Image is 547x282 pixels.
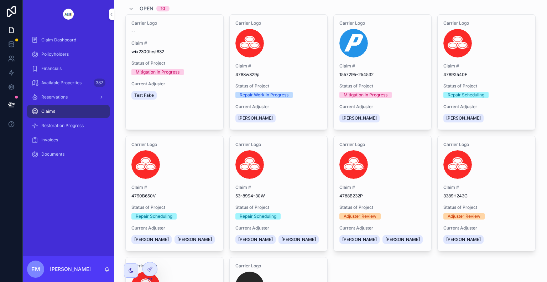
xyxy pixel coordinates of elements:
[443,193,530,199] span: 3389H243G
[339,72,426,77] span: 1557295-254532
[235,185,322,190] span: Claim #
[57,9,79,20] img: App logo
[333,14,432,130] a: Carrier LogoClaim #1557295-254532Status of ProjectMitigation in ProgressCurrent Adjuster[PERSON_N...
[27,105,110,118] a: Claims
[240,213,276,220] div: Repair Scheduling
[339,83,426,89] span: Status of Project
[235,263,322,269] span: Carrier Logo
[131,142,218,147] span: Carrier Logo
[50,266,91,273] p: [PERSON_NAME]
[41,123,84,129] span: Restoration Progress
[131,193,218,199] span: 4790B650V
[131,81,218,87] span: Current Adjuster
[238,115,273,121] span: [PERSON_NAME]
[443,72,530,77] span: 4789X540F
[23,29,114,170] div: scrollable content
[94,79,105,87] div: 387
[443,142,530,147] span: Carrier Logo
[41,51,69,57] span: Policyholders
[437,14,536,130] a: Carrier LogoClaim #4789X540FStatus of ProjectRepair SchedulingCurrent Adjuster[PERSON_NAME]
[27,34,110,46] a: Claim Dashboard
[339,225,426,231] span: Current Adjuster
[342,115,377,121] span: [PERSON_NAME]
[125,136,224,251] a: Carrier LogoClaim #4790B650VStatus of ProjectRepair SchedulingCurrent Adjuster[PERSON_NAME][PERSO...
[448,92,484,98] div: Repair Scheduling
[437,136,536,251] a: Carrier LogoClaim #3389H243GStatus of ProjectAdjuster ReviewCurrent Adjuster[PERSON_NAME]
[131,60,218,66] span: Status of Project
[136,213,172,220] div: Repair Scheduling
[27,48,110,61] a: Policyholders
[229,136,328,251] a: Carrier LogoClaim #53-89S4-30WStatus of ProjectRepair SchedulingCurrent Adjuster[PERSON_NAME][PER...
[131,20,218,26] span: Carrier Logo
[339,104,426,110] span: Current Adjuster
[443,63,530,69] span: Claim #
[443,20,530,26] span: Carrier Logo
[229,14,328,130] a: Carrier LogoClaim #4788w329pStatus of ProjectRepair Work in ProgressCurrent Adjuster[PERSON_NAME]
[131,49,218,55] span: wix2300test832
[235,72,322,77] span: 4788w329p
[385,237,420,242] span: [PERSON_NAME]
[339,142,426,147] span: Carrier Logo
[281,237,316,242] span: [PERSON_NAME]
[339,185,426,190] span: Claim #
[339,20,426,26] span: Carrier Logo
[240,92,288,98] div: Repair Work in Progress
[446,237,481,242] span: [PERSON_NAME]
[446,115,481,121] span: [PERSON_NAME]
[131,29,136,35] span: --
[235,142,322,147] span: Carrier Logo
[339,63,426,69] span: Claim #
[344,92,387,98] div: Mitigation in Progress
[41,37,76,43] span: Claim Dashboard
[344,213,376,220] div: Adjuster Review
[342,237,377,242] span: [PERSON_NAME]
[235,20,322,26] span: Carrier Logo
[27,91,110,104] a: Reservations
[177,237,212,242] span: [PERSON_NAME]
[339,205,426,210] span: Status of Project
[235,205,322,210] span: Status of Project
[443,104,530,110] span: Current Adjuster
[131,40,218,46] span: Claim #
[41,151,64,157] span: Documents
[443,83,530,89] span: Status of Project
[131,185,218,190] span: Claim #
[235,193,322,199] span: 53-89S4-30W
[443,205,530,210] span: Status of Project
[27,62,110,75] a: Financials
[41,137,58,143] span: Invoices
[27,148,110,161] a: Documents
[134,237,169,242] span: [PERSON_NAME]
[235,63,322,69] span: Claim #
[136,69,179,75] div: Mitigation in Progress
[140,5,153,12] span: Open
[235,83,322,89] span: Status of Project
[448,213,480,220] div: Adjuster Review
[443,185,530,190] span: Claim #
[27,76,110,89] a: Available Properties387
[131,205,218,210] span: Status of Project
[41,94,68,100] span: Reservations
[41,109,55,114] span: Claims
[41,66,62,71] span: Financials
[235,225,322,231] span: Current Adjuster
[27,119,110,132] a: Restoration Progress
[238,237,273,242] span: [PERSON_NAME]
[339,193,426,199] span: 4788B232P
[31,265,40,273] span: EM
[27,134,110,146] a: Invoices
[131,225,218,231] span: Current Adjuster
[125,14,224,130] a: Carrier Logo--Claim #wix2300test832Status of ProjectMitigation in ProgressCurrent AdjusterTest Fake
[161,6,165,11] div: 10
[443,225,530,231] span: Current Adjuster
[134,92,154,98] span: Test Fake
[131,263,218,269] span: Carrier Logo
[333,136,432,251] a: Carrier LogoClaim #4788B232PStatus of ProjectAdjuster ReviewCurrent Adjuster[PERSON_NAME][PERSON_...
[41,80,82,86] span: Available Properties
[235,104,322,110] span: Current Adjuster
